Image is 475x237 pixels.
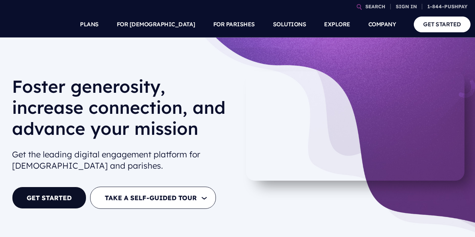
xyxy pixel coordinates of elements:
[90,187,216,209] button: TAKE A SELF-GUIDED TOUR
[117,11,195,38] a: FOR [DEMOGRAPHIC_DATA]
[12,187,86,209] a: GET STARTED
[273,11,306,38] a: SOLUTIONS
[213,11,255,38] a: FOR PARISHES
[324,11,350,38] a: EXPLORE
[414,17,470,32] a: GET STARTED
[368,11,396,38] a: COMPANY
[80,11,99,38] a: PLANS
[12,76,233,145] h1: Foster generosity, increase connection, and advance your mission
[12,146,233,175] h2: Get the leading digital engagement platform for [DEMOGRAPHIC_DATA] and parishes.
